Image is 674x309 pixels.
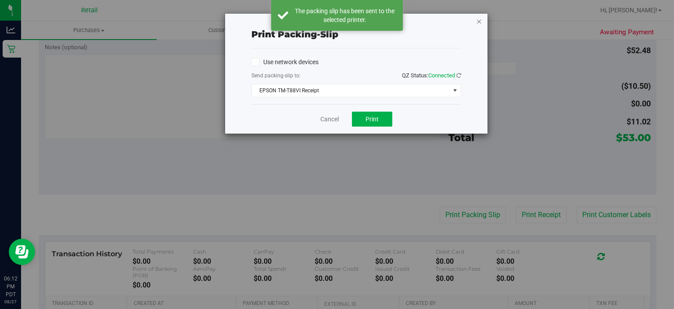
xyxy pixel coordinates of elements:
[366,116,379,123] span: Print
[251,72,301,80] label: Send packing-slip to:
[9,239,35,265] iframe: Resource center
[352,112,392,127] button: Print
[251,58,319,67] label: Use network devices
[293,7,396,24] div: The packing slip has been sent to the selected printer.
[428,72,455,79] span: Connected
[402,72,461,79] span: QZ Status:
[252,84,450,97] span: EPSON TM-T88VI Receipt
[251,29,338,40] span: Print packing-slip
[449,84,460,97] span: select
[320,115,339,124] a: Cancel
